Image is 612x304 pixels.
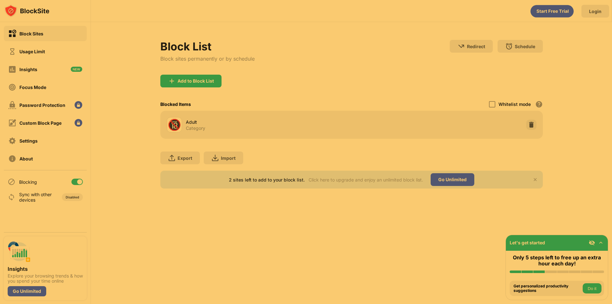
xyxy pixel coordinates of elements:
img: settings-off.svg [8,137,16,145]
img: about-off.svg [8,155,16,163]
div: Blocking [19,179,37,185]
div: Get personalized productivity suggestions [514,284,581,293]
img: omni-setup-toggle.svg [598,240,604,246]
div: Focus Mode [19,85,46,90]
img: lock-menu.svg [75,101,82,109]
div: Add to Block List [178,78,214,84]
img: customize-block-page-off.svg [8,119,16,127]
img: new-icon.svg [71,67,82,72]
div: Let's get started [510,240,545,245]
img: password-protection-off.svg [8,101,16,109]
img: focus-off.svg [8,83,16,91]
div: Adult [186,119,352,125]
div: Click here to upgrade and enjoy an unlimited block list. [309,177,423,182]
div: Explore your browsing trends & how you spend your time online [8,273,83,284]
div: Blocked Items [160,101,191,107]
div: Disabled [66,195,79,199]
img: block-on.svg [8,30,16,38]
img: x-button.svg [533,177,538,182]
div: Go Unlimited [8,286,46,296]
div: Settings [19,138,38,144]
button: Do it [583,283,601,293]
img: logo-blocksite.svg [4,4,49,17]
div: Password Protection [19,102,65,108]
div: Block Sites [19,31,43,36]
div: Import [221,155,236,161]
div: Whitelist mode [499,101,531,107]
img: eye-not-visible.svg [589,240,595,246]
div: Go Unlimited [431,173,474,186]
div: 2 sites left to add to your block list. [229,177,305,182]
div: About [19,156,33,161]
div: Category [186,125,205,131]
div: Custom Block Page [19,120,62,126]
div: Export [178,155,192,161]
div: 🔞 [168,118,181,131]
img: time-usage-off.svg [8,48,16,56]
div: Insights [19,67,37,72]
div: Block sites permanently or by schedule [160,56,255,62]
div: Redirect [467,44,485,49]
img: sync-icon.svg [8,193,15,201]
img: insights-off.svg [8,65,16,73]
div: Login [589,9,601,14]
img: blocking-icon.svg [8,178,15,186]
div: Only 5 steps left to free up an extra hour each day! [510,255,604,267]
img: push-insights.svg [8,240,31,263]
div: Insights [8,266,83,272]
div: Block List [160,40,255,53]
div: Schedule [515,44,535,49]
div: animation [530,5,574,18]
div: Usage Limit [19,49,45,54]
img: lock-menu.svg [75,119,82,127]
div: Sync with other devices [19,192,52,203]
